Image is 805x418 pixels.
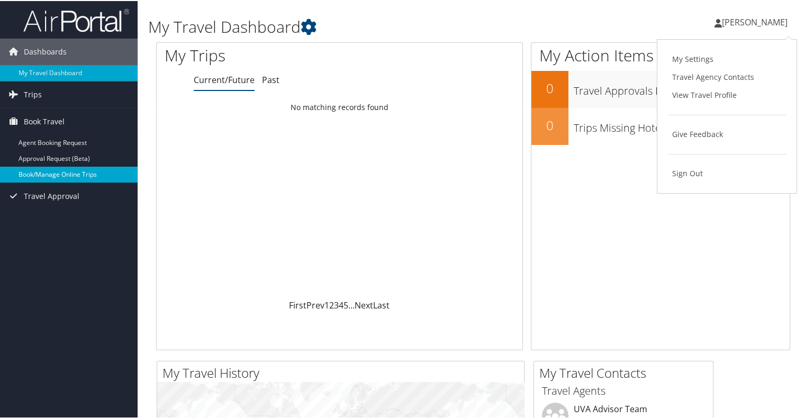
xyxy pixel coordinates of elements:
a: Last [373,298,390,310]
span: Dashboards [24,38,67,64]
a: Travel Agency Contacts [668,67,786,85]
a: 0Travel Approvals Pending (Advisor Booked) [531,70,790,107]
a: Past [262,73,279,85]
h2: My Travel History [162,363,524,381]
a: Give Feedback [668,124,786,142]
span: [PERSON_NAME] [722,15,788,27]
h3: Trips Missing Hotels [574,114,790,134]
a: Sign Out [668,163,786,181]
a: 3 [334,298,339,310]
a: 1 [324,298,329,310]
a: Next [355,298,373,310]
h3: Travel Approvals Pending (Advisor Booked) [574,77,790,97]
h1: My Action Items [531,43,790,66]
a: 4 [339,298,343,310]
span: Travel Approval [24,182,79,208]
h2: 0 [531,115,568,133]
h3: Travel Agents [542,383,705,397]
a: 5 [343,298,348,310]
a: View Travel Profile [668,85,786,103]
a: [PERSON_NAME] [714,5,798,37]
span: Book Travel [24,107,65,134]
span: … [348,298,355,310]
a: My Settings [668,49,786,67]
h1: My Travel Dashboard [148,15,582,37]
h1: My Trips [165,43,362,66]
a: First [289,298,306,310]
a: Prev [306,298,324,310]
a: Current/Future [194,73,255,85]
a: 0Trips Missing Hotels [531,107,790,144]
a: 2 [329,298,334,310]
h2: 0 [531,78,568,96]
img: airportal-logo.png [23,7,129,32]
h2: My Travel Contacts [539,363,713,381]
td: No matching records found [157,97,522,116]
span: Trips [24,80,42,107]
